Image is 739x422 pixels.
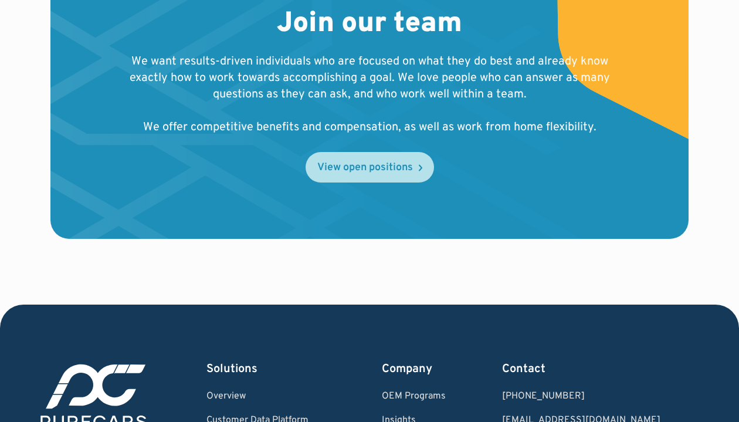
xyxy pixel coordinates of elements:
[306,152,434,183] a: View open positions
[382,361,446,377] div: Company
[126,53,613,136] p: We want results-driven individuals who are focused on what they do best and already know exactly ...
[502,391,693,402] div: [PHONE_NUMBER]
[382,391,446,402] a: OEM Programs
[206,361,326,377] div: Solutions
[277,8,462,42] h2: Join our team
[206,391,326,402] a: Overview
[317,163,413,173] div: View open positions
[502,361,693,377] div: Contact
